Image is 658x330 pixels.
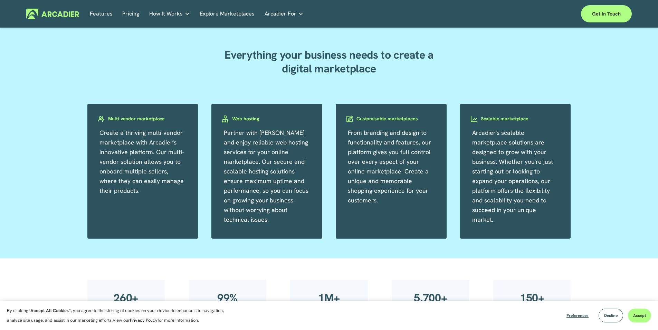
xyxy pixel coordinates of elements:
[604,313,618,318] span: Decline
[149,9,190,19] a: folder dropdown
[481,116,528,122] h3: Scalable marketplace
[130,317,158,323] a: Privacy Policy
[561,309,594,322] button: Preferences
[232,116,259,122] h3: Web hosting
[225,48,436,76] span: Everything your business needs to create a digital marketplace
[28,308,71,313] strong: “Accept All Cookies”
[356,116,418,122] h3: Customisable marketplaces
[96,291,156,305] h2: 260+
[90,9,113,19] a: Features
[265,9,296,19] span: Arcadier For
[623,297,658,330] iframe: Chat Widget
[224,129,310,223] span: Partner with [PERSON_NAME] and enjoy reliable web hosting services for your online marketplace. O...
[26,9,79,19] img: Arcadier
[200,9,255,19] a: Explore Marketplaces
[599,309,623,322] button: Decline
[299,291,359,305] h2: 1M+
[502,291,562,305] h2: 150+
[265,9,304,19] a: folder dropdown
[400,291,460,305] h2: 5,700+
[7,306,231,325] p: By clicking , you agree to the storing of cookies on your device to enhance site navigation, anal...
[566,313,589,318] span: Preferences
[99,129,185,194] span: Create a thriving multi-vendor marketplace with Arcadier's innovative platform. Our multi-vendor ...
[198,291,258,305] h2: 99%
[122,9,139,19] a: Pricing
[581,5,632,22] a: Get in touch
[108,116,165,122] h3: Multi-vendor marketplace
[472,129,555,223] span: Arcadier's scalable marketplace solutions are designed to grow with your business. Whether you're...
[149,9,183,19] span: How It Works
[348,129,433,204] span: From branding and design to functionality and features, our platform gives you full control over ...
